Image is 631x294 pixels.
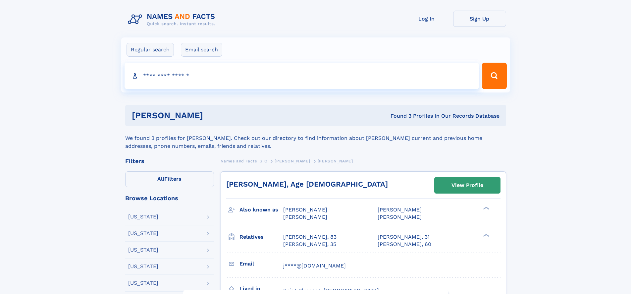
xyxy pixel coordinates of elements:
[283,241,336,248] a: [PERSON_NAME], 35
[125,195,214,201] div: Browse Locations
[157,176,164,182] span: All
[132,111,297,120] h1: [PERSON_NAME]
[264,159,267,163] span: C
[125,11,221,29] img: Logo Names and Facts
[125,63,479,89] input: search input
[226,180,388,188] a: [PERSON_NAME], Age [DEMOGRAPHIC_DATA]
[128,214,158,219] div: [US_STATE]
[221,157,257,165] a: Names and Facts
[181,43,222,57] label: Email search
[318,159,353,163] span: [PERSON_NAME]
[435,177,500,193] a: View Profile
[128,231,158,236] div: [US_STATE]
[451,178,483,193] div: View Profile
[127,43,174,57] label: Regular search
[128,264,158,269] div: [US_STATE]
[283,287,379,294] span: Point Pleasant, [GEOGRAPHIC_DATA]
[378,214,422,220] span: [PERSON_NAME]
[378,241,431,248] a: [PERSON_NAME], 60
[453,11,506,27] a: Sign Up
[125,158,214,164] div: Filters
[482,233,490,237] div: ❯
[283,206,327,213] span: [PERSON_NAME]
[239,204,283,215] h3: Also known as
[400,11,453,27] a: Log In
[297,112,500,120] div: Found 3 Profiles In Our Records Database
[128,247,158,253] div: [US_STATE]
[264,157,267,165] a: C
[275,159,310,163] span: [PERSON_NAME]
[128,280,158,286] div: [US_STATE]
[482,206,490,210] div: ❯
[239,231,283,243] h3: Relatives
[482,63,506,89] button: Search Button
[125,171,214,187] label: Filters
[283,214,327,220] span: [PERSON_NAME]
[239,258,283,269] h3: Email
[283,233,337,241] a: [PERSON_NAME], 83
[378,233,430,241] a: [PERSON_NAME], 31
[275,157,310,165] a: [PERSON_NAME]
[378,206,422,213] span: [PERSON_NAME]
[125,126,506,150] div: We found 3 profiles for [PERSON_NAME]. Check out our directory to find information about [PERSON_...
